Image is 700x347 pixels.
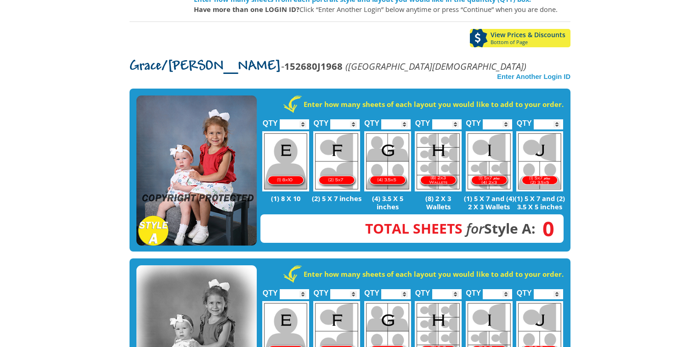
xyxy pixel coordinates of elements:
[415,279,430,302] label: QTY
[463,194,514,211] p: (1) 5 X 7 and (4) 2 X 3 Wallets
[517,109,532,132] label: QTY
[262,131,309,191] img: E
[365,219,536,238] strong: Style A:
[364,131,411,191] img: G
[313,131,360,191] img: F
[413,194,464,211] p: (8) 2 X 3 Wallets
[470,29,570,47] a: View Prices & DiscountsBottom of Page
[466,279,481,302] label: QTY
[491,39,570,45] span: Bottom of Page
[304,100,564,109] strong: Enter how many sheets of each layout you would like to add to your order.
[364,279,379,302] label: QTY
[311,194,362,202] p: (2) 5 X 7 inches
[497,73,570,80] a: Enter Another Login ID
[194,4,570,14] p: Click “Enter Another Login” below anytime or press “Continue” when you are done.
[263,109,278,132] label: QTY
[536,224,554,234] span: 0
[345,60,526,73] em: ([GEOGRAPHIC_DATA][DEMOGRAPHIC_DATA])
[130,61,526,72] p: -
[313,279,328,302] label: QTY
[362,194,413,211] p: (4) 3.5 X 5 inches
[415,131,462,191] img: H
[364,109,379,132] label: QTY
[304,269,564,279] strong: Enter how many sheets of each layout you would like to add to your order.
[466,219,484,238] em: for
[466,131,513,191] img: I
[516,131,563,191] img: J
[194,5,299,14] strong: Have more than one LOGIN ID?
[313,109,328,132] label: QTY
[136,95,257,246] img: STYLE A
[466,109,481,132] label: QTY
[130,59,281,74] span: Grace/[PERSON_NAME]
[517,279,532,302] label: QTY
[263,279,278,302] label: QTY
[365,219,463,238] span: Total Sheets
[415,109,430,132] label: QTY
[514,194,565,211] p: (1) 5 X 7 and (2) 3.5 X 5 inches
[260,194,311,202] p: (1) 8 X 10
[284,60,343,73] strong: 152680J1968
